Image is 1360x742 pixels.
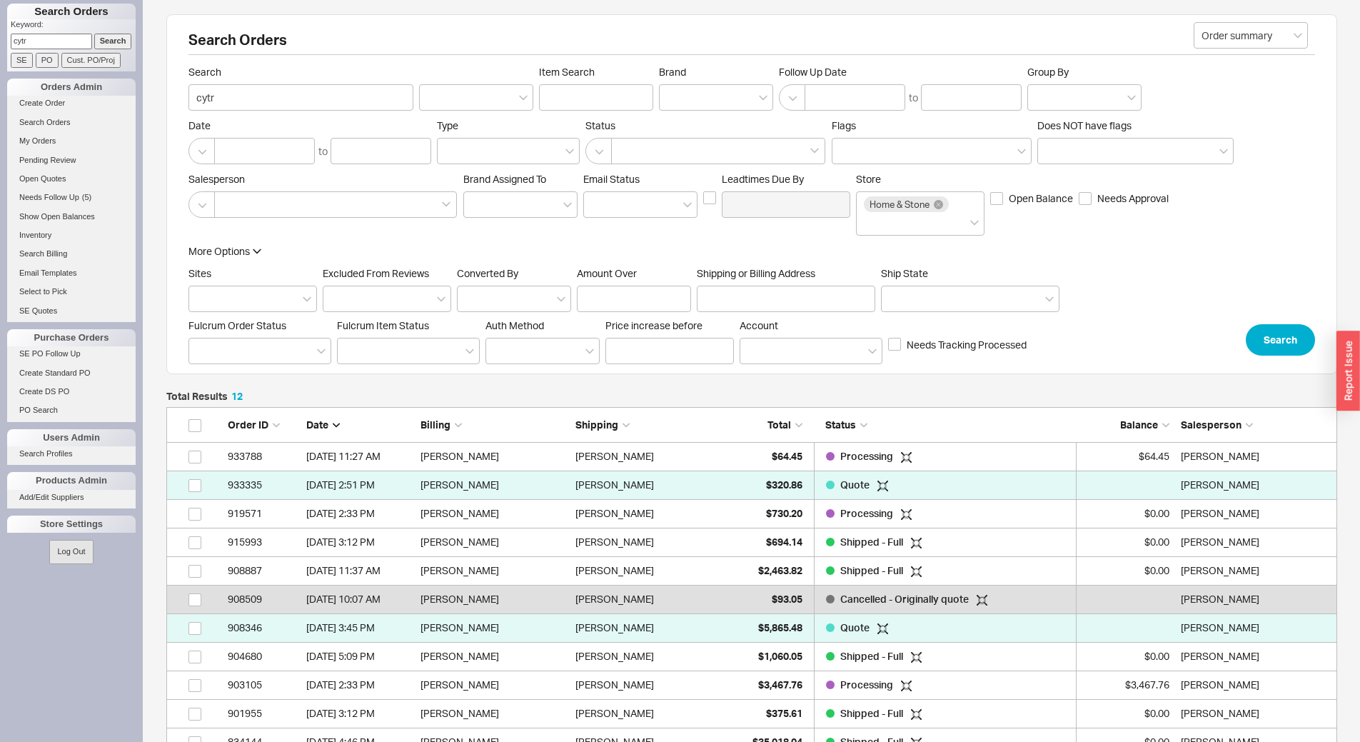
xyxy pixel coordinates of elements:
div: [PERSON_NAME] [575,671,654,699]
span: $1,060.05 [758,650,802,662]
div: Total [731,418,802,432]
div: $0.00 [1084,642,1169,671]
span: 12 [231,390,243,402]
div: 908887 [228,556,299,585]
a: 919571[DATE] 2:33 PM[PERSON_NAME][PERSON_NAME]$730.20Processing $0.00[PERSON_NAME] [166,500,1337,528]
div: [PERSON_NAME] [420,499,569,528]
a: SE PO Follow Up [7,346,136,361]
div: [PERSON_NAME] [575,556,654,585]
span: Flags [832,119,856,131]
a: 933335[DATE] 2:51 PM[PERSON_NAME][PERSON_NAME]$320.86Quote [PERSON_NAME] [166,471,1337,500]
span: Shipped - Full [840,536,905,548]
a: Create DS PO [7,384,136,399]
a: 908509[DATE] 10:07 AM[PERSON_NAME][PERSON_NAME]$93.05Cancelled - Originally quote [PERSON_NAME] [166,586,1337,614]
div: [PERSON_NAME] [420,471,569,499]
div: Billing [420,418,569,432]
a: 901955[DATE] 3:12 PM[PERSON_NAME][PERSON_NAME]$375.61Shipped - Full $0.00[PERSON_NAME] [166,700,1337,728]
div: Orders Admin [7,79,136,96]
span: Amount Over [577,267,691,280]
div: Esther Werzberger [1181,613,1329,642]
div: 904680 [228,642,299,671]
a: 908887[DATE] 11:37 AM[PERSON_NAME][PERSON_NAME]$2,463.82Shipped - Full $0.00[PERSON_NAME] [166,557,1337,586]
span: Excluded From Reviews [323,267,429,279]
span: $5,865.48 [758,621,802,633]
span: Does NOT have flags [1037,119,1132,131]
span: Cancelled - Originally quote [840,593,971,605]
a: 904680[DATE] 5:09 PM[PERSON_NAME][PERSON_NAME]$1,060.05Shipped - Full $0.00[PERSON_NAME] [166,643,1337,671]
input: Needs Approval [1079,192,1092,205]
span: Brand Assigned To [463,173,546,185]
input: Shipping or Billing Address [697,286,875,312]
span: $2,463.82 [758,564,802,576]
div: Order ID [228,418,299,432]
a: Search Profiles [7,446,136,461]
input: Flags [840,143,850,159]
div: Shipping [575,418,724,432]
a: SE Quotes [7,304,136,319]
div: [PERSON_NAME] [420,613,569,642]
input: Search [188,84,413,111]
svg: open menu [1294,33,1302,39]
a: Create Order [7,96,136,111]
span: Home & Stone [870,199,930,209]
span: Quote [840,621,872,633]
a: Email Templates [7,266,136,281]
div: Status [814,418,1077,432]
input: Auth Method [493,343,503,359]
input: Fulcrum Order Status [196,343,206,359]
div: $3,467.76 [1084,671,1169,699]
a: Select to Pick [7,284,136,299]
span: Salesperson [1181,418,1241,431]
a: 903105[DATE] 2:33 PM[PERSON_NAME][PERSON_NAME]$3,467.76Processing $3,467.76[PERSON_NAME] [166,671,1337,700]
svg: open menu [563,202,572,208]
input: Type [445,143,455,159]
span: Group By [1027,66,1069,78]
span: Order ID [228,418,268,431]
a: 933788[DATE] 11:27 AM[PERSON_NAME][PERSON_NAME]$64.45Processing $64.45[PERSON_NAME] [166,443,1337,471]
input: Amount Over [577,286,691,312]
div: 901955 [228,699,299,728]
span: Follow Up Date [779,66,1022,79]
div: 4/1/25 10:07 AM [306,585,413,613]
div: Users Admin [7,429,136,446]
span: Item Search [539,66,653,79]
div: 933788 [228,442,299,471]
div: [PERSON_NAME] [420,556,569,585]
span: Shipped - Full [840,707,905,719]
div: [PERSON_NAME] [575,585,654,613]
div: [PERSON_NAME] [575,442,654,471]
input: Open Balance [990,192,1003,205]
div: Balance [1084,418,1169,432]
h5: Total Results [166,391,243,401]
div: 908509 [228,585,299,613]
span: Converted By [457,267,518,279]
span: Processing [840,507,895,519]
a: 908346[DATE] 3:45 PM[PERSON_NAME][PERSON_NAME]$5,865.48Quote [PERSON_NAME] [166,614,1337,643]
button: More Options [188,244,261,259]
span: Ship State [881,267,928,279]
div: 4/24/25 11:37 AM [306,556,413,585]
span: Status [585,119,826,132]
p: Keyword: [11,19,136,34]
span: Shipping or Billing Address [697,267,875,280]
div: 3/31/25 3:45 PM [306,613,413,642]
a: Search Billing [7,246,136,261]
div: Store Settings [7,516,136,533]
span: Open Balance [1009,191,1073,206]
svg: open menu [1127,95,1136,101]
span: Quote [840,478,872,491]
div: Adina Golomb [1181,471,1329,499]
div: 5/28/25 2:33 PM [306,499,413,528]
span: Date [188,119,431,132]
div: [PERSON_NAME] [575,642,654,671]
div: $0.00 [1084,499,1169,528]
div: 903105 [228,671,299,699]
div: [PERSON_NAME] [420,699,569,728]
span: Processing [840,450,895,462]
div: Esther Werzberger [1181,585,1329,613]
svg: open menu [683,202,692,208]
div: [PERSON_NAME] [420,442,569,471]
span: Fulcrum Order Status [188,319,286,331]
div: [PERSON_NAME] [575,528,654,556]
div: 915993 [228,528,299,556]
